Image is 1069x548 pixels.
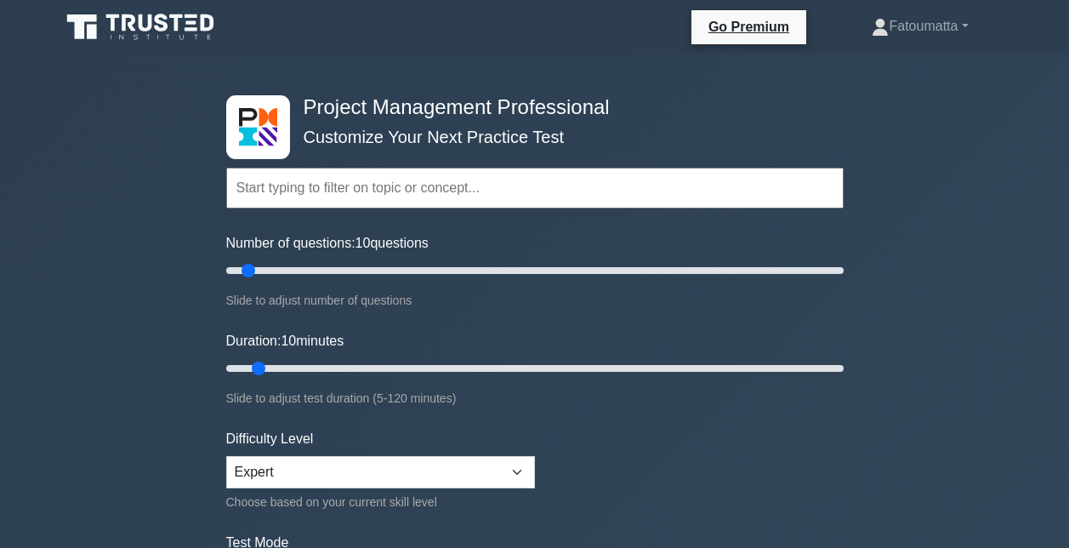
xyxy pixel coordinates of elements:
[226,331,344,351] label: Duration: minutes
[831,9,1009,43] a: Fatoumatta
[281,334,296,348] span: 10
[226,233,429,254] label: Number of questions: questions
[355,236,371,250] span: 10
[226,429,314,449] label: Difficulty Level
[297,95,760,120] h4: Project Management Professional
[226,388,844,408] div: Slide to adjust test duration (5-120 minutes)
[226,168,844,208] input: Start typing to filter on topic or concept...
[698,16,799,37] a: Go Premium
[226,290,844,311] div: Slide to adjust number of questions
[226,492,535,512] div: Choose based on your current skill level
